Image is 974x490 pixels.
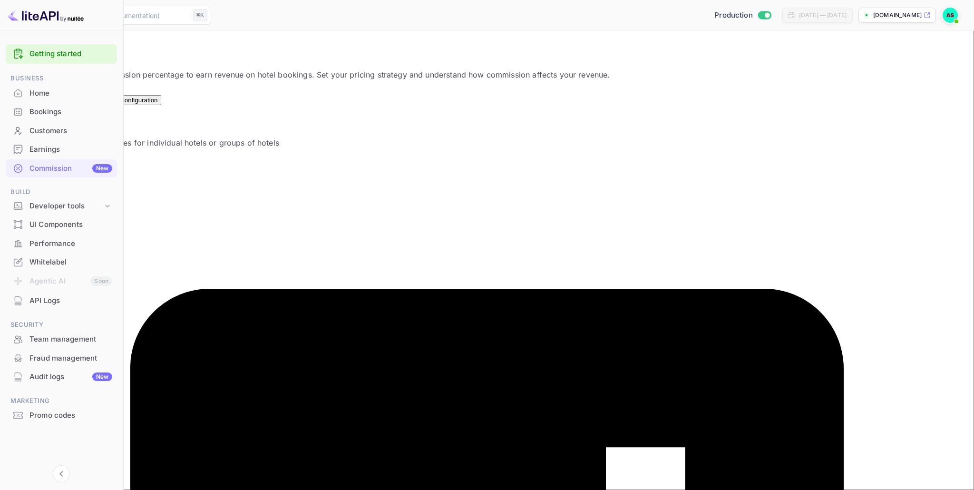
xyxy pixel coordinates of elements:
[6,216,117,233] a: UI Components
[11,115,963,127] h4: Per-Hotel Optimization Rules
[29,410,112,421] div: Promo codes
[6,140,117,158] a: Earnings
[6,235,117,253] div: Performance
[11,69,963,80] p: Configure your default commission percentage to earn revenue on hotel bookings. Set your pricing ...
[6,330,117,348] a: Team management
[92,164,112,173] div: New
[6,292,117,310] div: API Logs
[193,9,207,21] div: ⌘K
[29,372,112,382] div: Audit logs
[6,122,117,140] div: Customers
[6,235,117,252] a: Performance
[103,95,161,105] button: Test Configuration
[29,126,112,137] div: Customers
[6,253,117,271] a: Whitelabel
[53,465,70,482] button: Collapse navigation
[6,159,117,178] div: CommissionNew
[799,11,847,20] div: [DATE] — [DATE]
[6,292,117,309] a: API Logs
[29,201,103,212] div: Developer tools
[29,88,112,99] div: Home
[6,103,117,121] div: Bookings
[6,406,117,424] a: Promo codes
[6,84,117,103] div: Home
[6,349,117,367] a: Fraud management
[11,137,963,148] p: Set specific markup percentages for individual hotels or groups of hotels
[29,238,112,249] div: Performance
[8,8,84,23] img: LiteAPI logo
[6,187,117,197] span: Build
[6,320,117,330] span: Security
[6,198,117,215] div: Developer tools
[6,406,117,425] div: Promo codes
[943,8,958,23] img: Andreas Stefanis
[29,107,112,118] div: Bookings
[29,163,112,174] div: Commission
[11,50,963,61] p: Commission Management
[29,49,112,59] a: Getting started
[6,216,117,234] div: UI Components
[29,257,112,268] div: Whitelabel
[6,368,117,386] div: Audit logsNew
[6,159,117,177] a: CommissionNew
[873,11,922,20] p: [DOMAIN_NAME]
[92,372,112,381] div: New
[6,368,117,385] a: Audit logsNew
[29,219,112,230] div: UI Components
[6,44,117,64] div: Getting started
[714,10,753,21] span: Production
[6,122,117,139] a: Customers
[29,334,112,345] div: Team management
[6,349,117,368] div: Fraud management
[6,73,117,84] span: Business
[6,103,117,120] a: Bookings
[6,396,117,406] span: Marketing
[6,330,117,349] div: Team management
[6,84,117,102] a: Home
[29,295,112,306] div: API Logs
[6,140,117,159] div: Earnings
[29,353,112,364] div: Fraud management
[29,144,112,155] div: Earnings
[6,253,117,272] div: Whitelabel
[711,10,775,21] div: Switch to Sandbox mode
